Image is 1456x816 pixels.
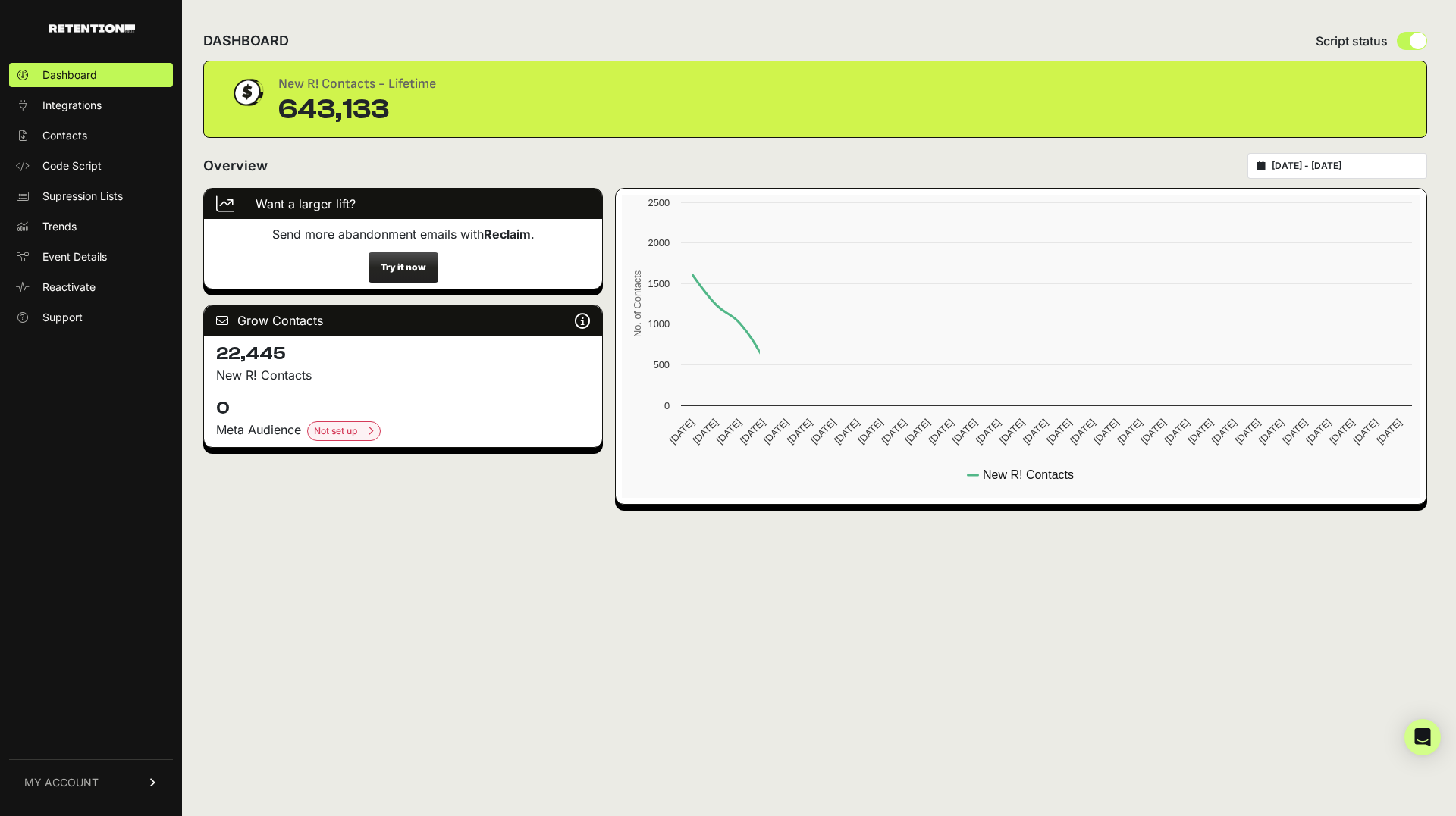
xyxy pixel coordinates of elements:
[1316,32,1388,50] span: Script status
[974,417,1003,446] text: [DATE]
[42,98,102,113] span: Integrations
[204,189,602,219] div: Want a larger lift?
[1327,417,1357,446] text: [DATE]
[832,417,861,446] text: [DATE]
[691,417,720,446] text: [DATE]
[1257,417,1286,446] text: [DATE]
[761,417,791,446] text: [DATE]
[42,219,77,234] span: Trends
[9,63,173,87] a: Dashboard
[1068,417,1097,446] text: [DATE]
[654,359,670,370] text: 500
[1116,417,1145,446] text: [DATE]
[203,30,289,52] h2: DASHBOARD
[648,237,670,249] text: 2000
[648,197,670,208] text: 2500
[648,318,670,330] text: 1000
[42,249,107,264] span: Event Details
[1163,417,1192,446] text: [DATE]
[855,417,885,446] text: [DATE]
[903,417,933,446] text: [DATE]
[664,400,670,411] text: 0
[1139,417,1169,446] text: [DATE]
[1210,417,1239,446] text: [DATE]
[738,417,767,446] text: [DATE]
[484,227,531,242] strong: Reclaim
[997,417,1027,446] text: [DATE]
[785,417,814,446] text: [DATE]
[927,417,956,446] text: [DATE]
[204,305,602,336] div: Grow Contacts
[9,245,173,269] a: Event Details
[278,73,436,95] div: New R! Contacts - Lifetime
[42,280,96,295] span: Reactivate
[1021,417,1050,446] text: [DATE]
[9,93,173,117] a: Integrations
[1280,417,1310,446] text: [DATE]
[216,421,590,441] div: Meta Audience
[42,189,123,204] span: Supression Lists
[808,417,838,446] text: [DATE]
[24,775,99,790] span: MY ACCOUNT
[228,73,266,111] img: dollar-coin-05c43ed7efb7bc0c12610022525b4bbbb207c7efeef5aecc26f025e68dcafac9.png
[714,417,744,446] text: [DATE]
[203,155,268,177] h2: Overview
[1186,417,1216,446] text: [DATE]
[983,468,1074,481] text: New R! Contacts
[1351,417,1381,446] text: [DATE]
[9,184,173,208] a: Supression Lists
[1404,719,1441,755] div: Open Intercom Messenger
[278,95,436,125] div: 643,133
[49,24,135,33] img: Retention.com
[216,225,590,243] p: Send more abandonment emails with .
[1233,417,1263,446] text: [DATE]
[1304,417,1333,446] text: [DATE]
[216,366,590,384] p: New R! Contacts
[1375,417,1404,446] text: [DATE]
[667,417,697,446] text: [DATE]
[9,275,173,299] a: Reactivate
[648,278,670,289] text: 1500
[9,123,173,148] a: Contacts
[42,158,102,174] span: Code Script
[216,342,590,366] h4: 22,445
[216,396,590,421] h4: 0
[42,67,97,83] span: Dashboard
[9,759,173,805] a: MY ACCOUNT
[42,128,87,143] span: Contacts
[632,270,643,337] text: No. of Contacts
[1091,417,1121,446] text: [DATE]
[880,417,909,446] text: [DATE]
[381,261,426,273] strong: Try it now
[9,214,173,239] a: Trends
[950,417,980,446] text: [DATE]
[9,305,173,330] a: Support
[9,154,173,178] a: Code Script
[1044,417,1074,446] text: [DATE]
[42,310,83,325] span: Support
